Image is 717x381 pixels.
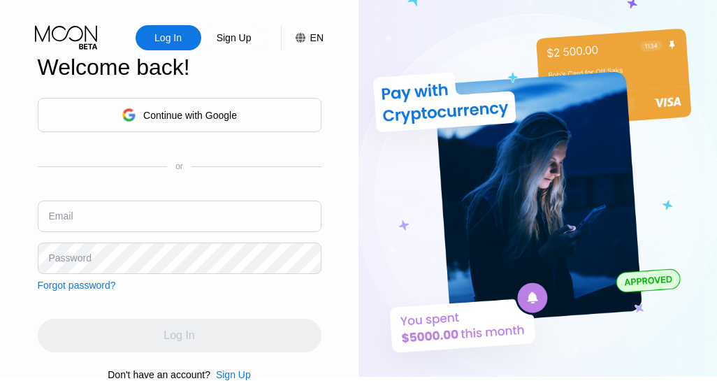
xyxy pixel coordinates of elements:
[143,110,237,121] div: Continue with Google
[153,31,183,45] div: Log In
[38,280,116,291] div: Forgot password?
[49,252,92,264] div: Password
[201,25,267,50] div: Sign Up
[49,210,73,222] div: Email
[175,161,183,171] div: or
[210,369,251,380] div: Sign Up
[215,31,253,45] div: Sign Up
[38,98,321,132] div: Continue with Google
[216,369,251,380] div: Sign Up
[108,369,210,380] div: Don't have an account?
[136,25,201,50] div: Log In
[310,32,324,43] div: EN
[281,25,324,50] div: EN
[38,55,321,80] div: Welcome back!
